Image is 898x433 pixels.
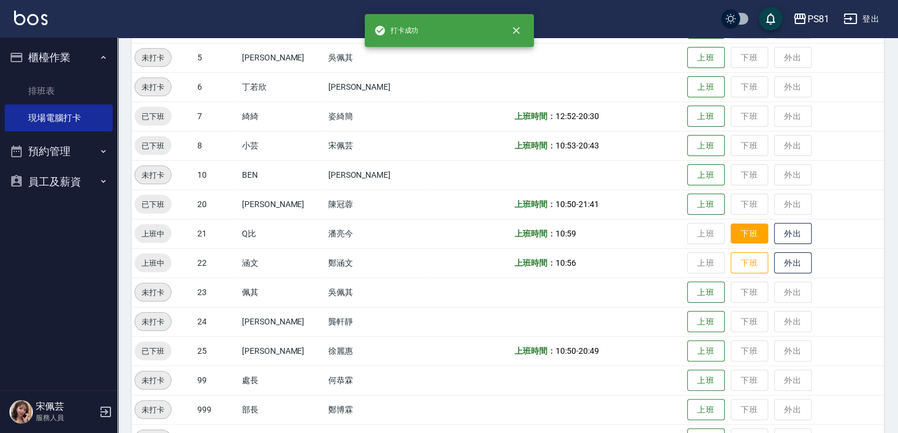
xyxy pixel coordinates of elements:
[687,194,725,215] button: 上班
[325,278,426,307] td: 吳佩其
[239,102,325,131] td: 綺綺
[135,286,171,299] span: 未打卡
[194,366,239,395] td: 99
[839,8,884,30] button: 登出
[134,198,171,211] span: 已下班
[134,257,171,269] span: 上班中
[514,229,556,238] b: 上班時間：
[579,111,599,121] span: 20:30
[134,110,171,123] span: 已下班
[5,77,113,104] a: 排班表
[239,278,325,307] td: 佩其
[325,131,426,160] td: 宋佩芸
[36,401,96,412] h5: 宋佩芸
[687,399,725,421] button: 上班
[556,141,576,150] span: 10:53
[194,336,239,366] td: 25
[194,160,239,190] td: 10
[512,336,684,366] td: -
[5,104,113,131] a: 現場電腦打卡
[556,199,576,209] span: 10:50
[325,219,426,248] td: 潘亮今
[325,307,426,336] td: 龔軒靜
[325,395,426,424] td: 鄭博霖
[325,102,426,131] td: 姿綺簡
[774,223,812,245] button: 外出
[687,106,725,127] button: 上班
[134,228,171,240] span: 上班中
[325,72,426,102] td: [PERSON_NAME]
[134,140,171,152] span: 已下班
[687,370,725,391] button: 上班
[239,307,325,336] td: [PERSON_NAME]
[687,135,725,157] button: 上班
[135,52,171,64] span: 未打卡
[687,311,725,333] button: 上班
[135,374,171,387] span: 未打卡
[556,258,576,268] span: 10:56
[731,224,768,244] button: 下班
[194,307,239,336] td: 24
[687,340,725,362] button: 上班
[556,346,576,356] span: 10:50
[194,395,239,424] td: 999
[194,278,239,307] td: 23
[239,336,325,366] td: [PERSON_NAME]
[731,252,768,274] button: 下班
[579,141,599,150] span: 20:43
[556,229,576,238] span: 10:59
[239,43,325,72] td: [PERSON_NAME]
[5,136,113,167] button: 預約管理
[687,282,725,303] button: 上班
[194,219,239,248] td: 21
[194,190,239,219] td: 20
[556,111,576,121] span: 12:52
[759,7,782,31] button: save
[239,72,325,102] td: 丁若欣
[239,190,325,219] td: [PERSON_NAME]
[194,43,239,72] td: 5
[514,258,556,268] b: 上班時間：
[579,199,599,209] span: 21:41
[514,141,556,150] b: 上班時間：
[325,366,426,395] td: 何恭霖
[194,248,239,278] td: 22
[503,18,529,43] button: close
[194,102,239,131] td: 7
[514,111,556,121] b: 上班時間：
[9,400,33,424] img: Person
[374,25,419,36] span: 打卡成功
[687,76,725,98] button: 上班
[512,102,684,131] td: -
[135,404,171,416] span: 未打卡
[239,248,325,278] td: 涵文
[239,219,325,248] td: Q比
[325,248,426,278] td: 鄭涵文
[325,190,426,219] td: 陳冠蓉
[788,7,834,31] button: PS81
[239,366,325,395] td: 處長
[239,395,325,424] td: 部長
[5,42,113,73] button: 櫃檯作業
[807,12,829,26] div: PS81
[514,199,556,209] b: 上班時間：
[239,160,325,190] td: BEN
[579,346,599,356] span: 20:49
[512,131,684,160] td: -
[687,164,725,186] button: 上班
[135,316,171,328] span: 未打卡
[194,72,239,102] td: 6
[239,131,325,160] td: 小芸
[135,169,171,181] span: 未打卡
[135,81,171,93] span: 未打卡
[514,346,556,356] b: 上班時間：
[325,336,426,366] td: 徐麗惠
[512,190,684,219] td: -
[14,11,48,25] img: Logo
[194,131,239,160] td: 8
[687,47,725,69] button: 上班
[774,252,812,274] button: 外出
[36,412,96,423] p: 服務人員
[325,160,426,190] td: [PERSON_NAME]
[5,167,113,197] button: 員工及薪資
